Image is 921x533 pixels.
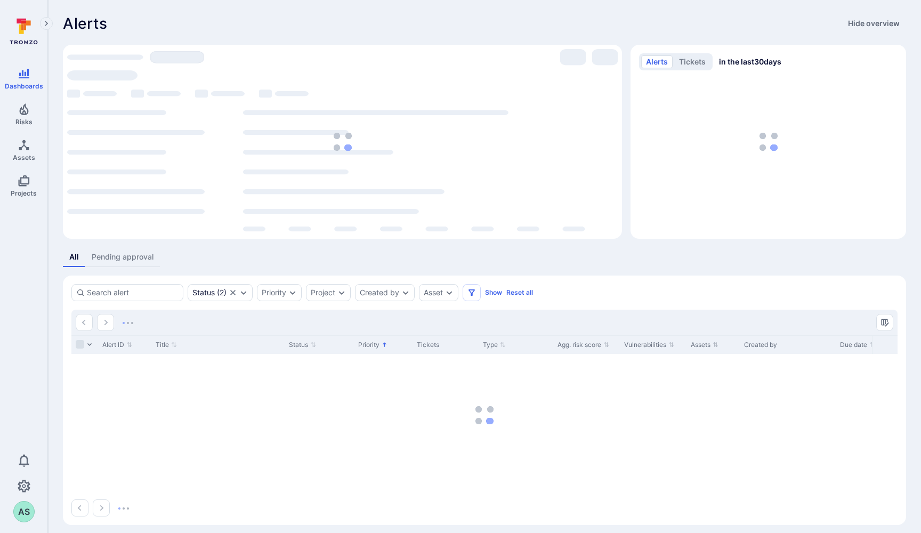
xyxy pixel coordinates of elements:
[842,15,906,32] button: Hide overview
[102,341,132,349] button: Sort by Alert ID
[483,341,506,349] button: Sort by Type
[311,288,335,297] button: Project
[382,339,387,350] p: Sorted by: Higher priority first
[401,288,410,297] button: Expand dropdown
[558,341,609,349] button: Sort by Agg. risk score
[43,19,50,28] i: Expand navigation menu
[337,288,346,297] button: Expand dropdown
[445,288,454,297] button: Expand dropdown
[5,82,43,90] span: Dashboards
[13,501,35,522] button: AS
[417,340,474,350] div: Tickets
[156,341,177,349] button: Sort by Title
[463,284,481,301] button: Filters
[63,247,85,267] a: All
[334,133,352,151] img: Loading...
[63,247,906,267] div: alerts tabs
[744,340,831,350] div: Created by
[641,55,673,68] button: alerts
[360,288,399,297] button: Created by
[123,322,133,324] img: Loading...
[15,118,33,126] span: Risks
[485,288,502,296] button: Show
[289,341,316,349] button: Sort by Status
[67,49,618,235] div: loading spinner
[13,154,35,161] span: Assets
[288,288,297,297] button: Expand dropdown
[674,55,710,68] button: tickets
[76,340,84,349] span: Select all rows
[93,499,110,516] button: Go to the next page
[40,17,53,30] button: Expand navigation menu
[840,341,875,349] button: Sort by Due date
[631,45,906,239] div: Alerts/Tickets trend
[239,288,248,297] button: Expand dropdown
[424,288,443,297] button: Asset
[85,247,160,267] a: Pending approval
[188,284,253,301] div: open, in process
[63,45,622,239] div: Most alerts
[118,507,129,510] img: Loading...
[229,288,237,297] button: Clear selection
[97,314,114,331] button: Go to the next page
[506,288,533,296] button: Reset all
[624,341,674,349] button: Sort by Vulnerabilities
[13,501,35,522] div: Abhisek Sutar
[876,314,893,331] button: Manage columns
[71,499,88,516] button: Go to the previous page
[76,314,93,331] button: Go to the previous page
[192,288,227,297] div: ( 2 )
[719,56,781,67] span: in the last 30 days
[262,288,286,297] button: Priority
[11,189,37,197] span: Projects
[192,288,215,297] div: Status
[358,341,387,349] button: Sort by Priority
[63,15,108,32] h1: Alerts
[691,341,718,349] button: Sort by Assets
[192,288,227,297] button: Status(2)
[87,287,179,298] input: Search alert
